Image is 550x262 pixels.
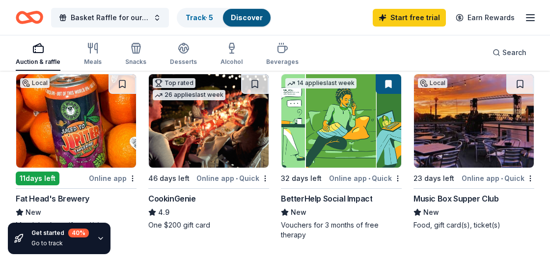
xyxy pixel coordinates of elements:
div: Vouchers for 3 months of free therapy [281,220,402,240]
a: Start free trial [373,9,446,27]
span: New [423,206,439,218]
div: One $200 gift card [148,220,269,230]
span: New [26,206,41,218]
button: Auction & raffle [16,38,60,71]
div: Online app Quick [196,172,269,184]
div: Top rated [153,78,195,88]
div: Go to track [31,239,89,247]
div: Online app Quick [462,172,534,184]
img: Image for Fat Head's Brewery [16,74,136,168]
a: Image for Music Box Supper ClubLocal23 days leftOnline app•QuickMusic Box Supper ClubNewFood, gif... [413,74,534,230]
button: Search [485,43,534,62]
div: 40 % [68,229,89,237]
div: Music Box Supper Club [413,193,499,204]
a: Track· 5 [186,13,213,22]
div: 26 applies last week [153,90,225,100]
span: • [501,175,503,182]
span: • [368,175,370,182]
div: CookinGenie [148,193,196,204]
div: Local [418,78,447,88]
div: BetterHelp Social Impact [281,193,372,204]
div: Auction & raffle [16,58,60,66]
button: Beverages [266,38,299,71]
span: New [291,206,306,218]
span: 4.9 [158,206,169,218]
div: 23 days left [413,173,454,184]
a: Image for Fat Head's BreweryLocal11days leftOnline appFat Head's BreweryNewMerch basket, gift car... [16,74,137,230]
div: Online app Quick [329,172,402,184]
div: 11 days left [16,172,59,185]
span: • [236,175,238,182]
a: Earn Rewards [450,9,521,27]
img: Image for BetterHelp Social Impact [281,74,401,168]
div: Meals [84,58,102,66]
span: Search [502,47,526,58]
button: Track· 5Discover [177,8,272,28]
img: Image for CookinGenie [149,74,269,168]
button: Desserts [170,38,197,71]
div: Food, gift card(s), ticket(s) [413,220,534,230]
div: Alcohol [220,58,243,66]
div: Get started [31,229,89,237]
div: 46 days left [148,173,190,184]
div: 14 applies last week [285,78,357,88]
div: Snacks [125,58,146,66]
div: Desserts [170,58,197,66]
a: Image for BetterHelp Social Impact14 applieslast week32 days leftOnline app•QuickBetterHelp Socia... [281,74,402,240]
span: Basket Raffle for our Production of [PERSON_NAME] Fall Musical [71,12,149,24]
a: Home [16,6,43,29]
button: Alcohol [220,38,243,71]
div: Fat Head's Brewery [16,193,89,204]
div: Online app [89,172,137,184]
button: Snacks [125,38,146,71]
button: Meals [84,38,102,71]
div: 32 days left [281,173,322,184]
a: Discover [231,13,263,22]
a: Image for CookinGenieTop rated26 applieslast week46 days leftOnline app•QuickCookinGenie4.9One $2... [148,74,269,230]
div: Local [20,78,50,88]
img: Image for Music Box Supper Club [414,74,534,168]
div: Beverages [266,58,299,66]
button: Basket Raffle for our Production of [PERSON_NAME] Fall Musical [51,8,169,28]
